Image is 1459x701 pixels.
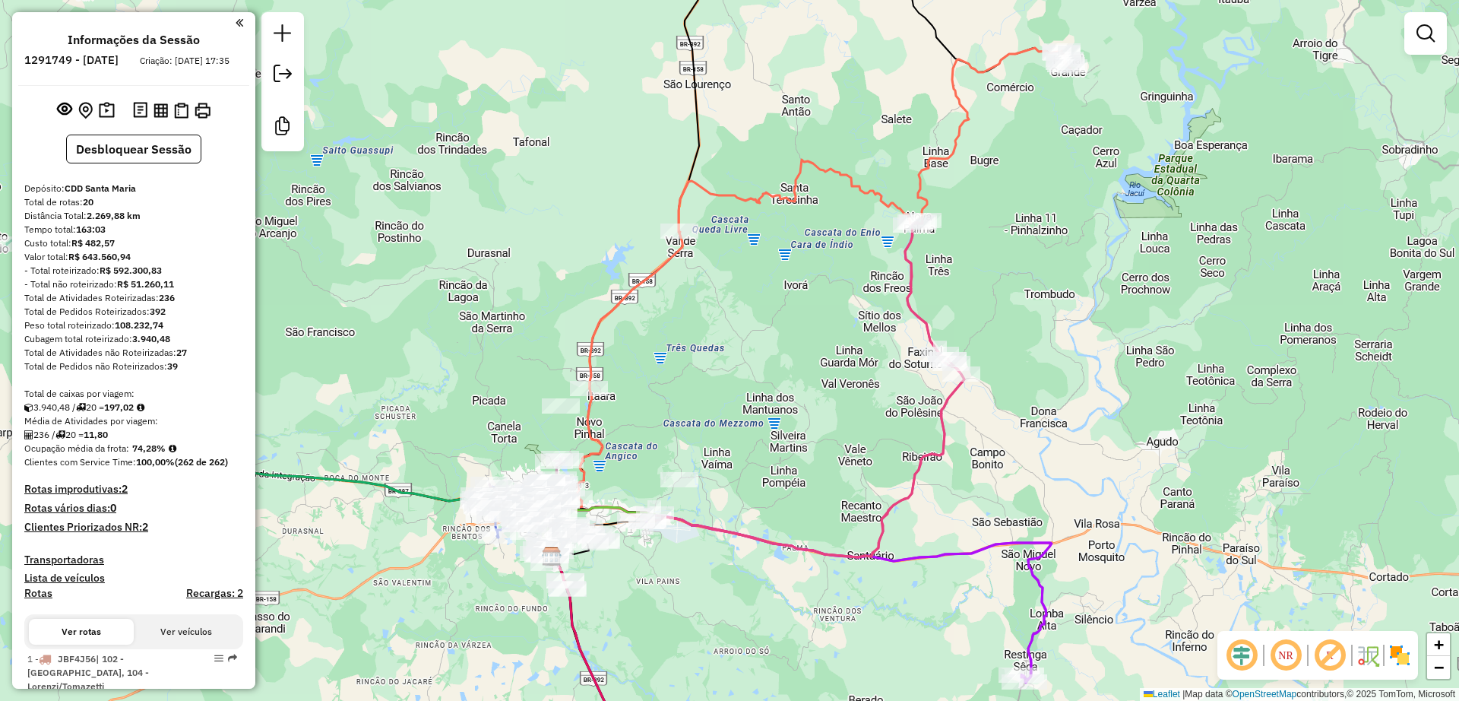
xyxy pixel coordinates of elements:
i: Total de Atividades [24,430,33,439]
span: − [1434,658,1444,677]
div: Map data © contributors,© 2025 TomTom, Microsoft [1140,688,1459,701]
span: + [1434,635,1444,654]
strong: R$ 482,57 [71,237,115,249]
strong: 100,00% [136,456,175,468]
h4: Transportadoras [24,554,243,566]
strong: 392 [150,306,166,317]
div: Peso total roteirizado: [24,319,243,332]
button: Exibir sessão original [54,98,75,122]
a: OpenStreetMap [1233,689,1297,699]
strong: CDD Santa Maria [65,182,136,194]
h6: 1291749 - [DATE] [24,53,119,67]
span: Clientes com Service Time: [24,456,136,468]
a: Clique aqui para minimizar o painel [236,14,243,31]
div: - Total roteirizado: [24,264,243,278]
div: Média de Atividades por viagem: [24,414,243,428]
button: Visualizar relatório de Roteirização [150,100,171,120]
h4: Rotas vários dias: [24,502,243,515]
span: | 102 - [GEOGRAPHIC_DATA], 104 - Lorenzi/Tomazetti [27,653,149,692]
div: 236 / 20 = [24,428,243,442]
span: Ocultar NR [1268,637,1304,674]
div: Total de rotas: [24,195,243,209]
div: Total de Atividades Roteirizadas: [24,291,243,305]
i: Total de rotas [76,403,86,412]
em: Opções [214,654,223,663]
div: Distância Total: [24,209,243,223]
button: Painel de Sugestão [96,99,118,122]
strong: 0 [110,501,116,515]
span: | [1182,689,1185,699]
div: Atividade não roteirizada - LA CASA DI SAPORI INOVA SIMPLES I.S. [617,513,655,528]
img: Fluxo de ruas [1356,643,1380,668]
strong: 2.269,88 km [87,210,141,221]
div: 3.940,48 / 20 = [24,401,243,414]
div: - Total não roteirizado: [24,278,243,291]
span: 1 - [27,653,149,692]
div: Custo total: [24,236,243,250]
a: Leaflet [1144,689,1180,699]
div: Cubagem total roteirizado: [24,332,243,346]
h4: Lista de veículos [24,572,243,585]
button: Visualizar Romaneio [171,100,191,122]
div: Total de Atividades não Roteirizadas: [24,346,243,360]
a: Nova sessão e pesquisa [267,18,298,52]
button: Imprimir Rotas [191,100,214,122]
div: Atividade não roteirizada - UFFA REDE DE LOJAS DE PROXIMIDADE LTDA [534,494,572,509]
a: Criar modelo [267,111,298,145]
button: Logs desbloquear sessão [130,99,150,122]
div: Atividade não roteirizada - TX MEAT STORY [523,500,561,515]
span: Ocultar deslocamento [1223,637,1260,674]
strong: 197,02 [104,401,134,413]
a: Zoom out [1427,656,1450,679]
i: Cubagem total roteirizado [24,403,33,412]
div: Valor total: [24,250,243,264]
strong: R$ 592.300,83 [100,265,162,276]
div: Atividade não roteirizada - CRISTIELE RODRIGUES DE ALMEIDA [542,398,580,414]
button: Ver rotas [29,619,134,645]
strong: 163:03 [76,224,106,235]
button: Desbloquear Sessão [66,135,201,163]
span: Exibir rótulo [1312,637,1348,674]
div: Depósito: [24,182,243,195]
img: Exibir/Ocultar setores [1388,643,1412,668]
em: Média calculada utilizando a maior ocupação (%Peso ou %Cubagem) de cada rota da sessão. Rotas cro... [169,444,176,453]
span: Ocupação média da frota: [24,442,129,454]
div: Atividade não roteirizada - UFFA MERCADO [524,491,562,506]
button: Ver veículos [134,619,239,645]
h4: Rotas improdutivas: [24,483,243,496]
strong: 3.940,48 [132,333,170,344]
h4: Informações da Sessão [68,33,200,47]
a: Exportar sessão [267,59,298,93]
strong: 39 [167,360,178,372]
img: CDD Santa Maria [542,547,562,566]
strong: 11,80 [84,429,108,440]
a: Exibir filtros [1410,18,1441,49]
div: Total de Pedidos não Roteirizados: [24,360,243,373]
strong: 236 [159,292,175,303]
div: Total de caixas por viagem: [24,387,243,401]
div: Tempo total: [24,223,243,236]
h4: Recargas: 2 [186,587,243,600]
div: Atividade não roteirizada - BAR DA JUCA [546,453,584,468]
strong: 2 [142,520,148,534]
div: Criação: [DATE] 17:35 [134,54,236,68]
strong: R$ 643.560,94 [68,251,131,262]
strong: 2 [122,482,128,496]
h4: Clientes Priorizados NR: [24,521,243,534]
i: Total de rotas [55,430,65,439]
strong: 20 [83,196,93,208]
div: Atividade não roteirizada - MARCIO RAYMUNDO [660,472,698,487]
button: Centralizar mapa no depósito ou ponto de apoio [75,99,96,122]
strong: R$ 51.260,11 [117,278,174,290]
i: Meta Caixas/viagem: 171,22 Diferença: 25,80 [137,403,144,412]
strong: 108.232,74 [115,319,163,331]
div: Total de Pedidos Roteirizados: [24,305,243,319]
div: Atividade não roteirizada - IRMAOS SQUARCIERI LT [527,474,565,490]
span: JBF4J56 [58,653,96,665]
a: Zoom in [1427,633,1450,656]
strong: 74,28% [132,442,166,454]
a: Rotas [24,587,52,600]
em: Rota exportada [228,654,237,663]
strong: (262 de 262) [175,456,228,468]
